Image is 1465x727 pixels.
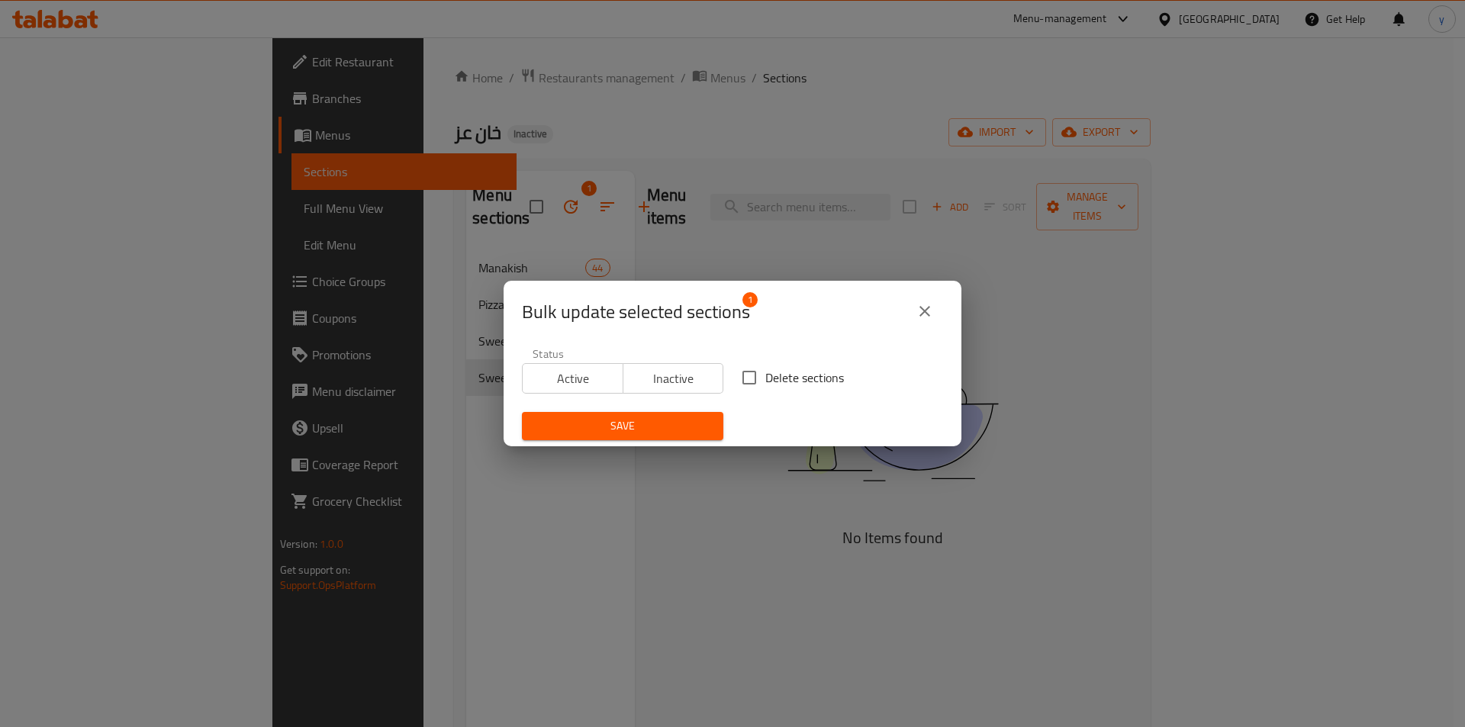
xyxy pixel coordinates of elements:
button: Save [522,412,723,440]
span: Inactive [629,368,718,390]
button: Inactive [623,363,724,394]
button: close [906,293,943,330]
button: Active [522,363,623,394]
span: 1 [742,292,758,307]
span: Delete sections [765,368,844,387]
span: Selected section count [522,300,750,324]
span: Active [529,368,617,390]
span: Save [534,417,711,436]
